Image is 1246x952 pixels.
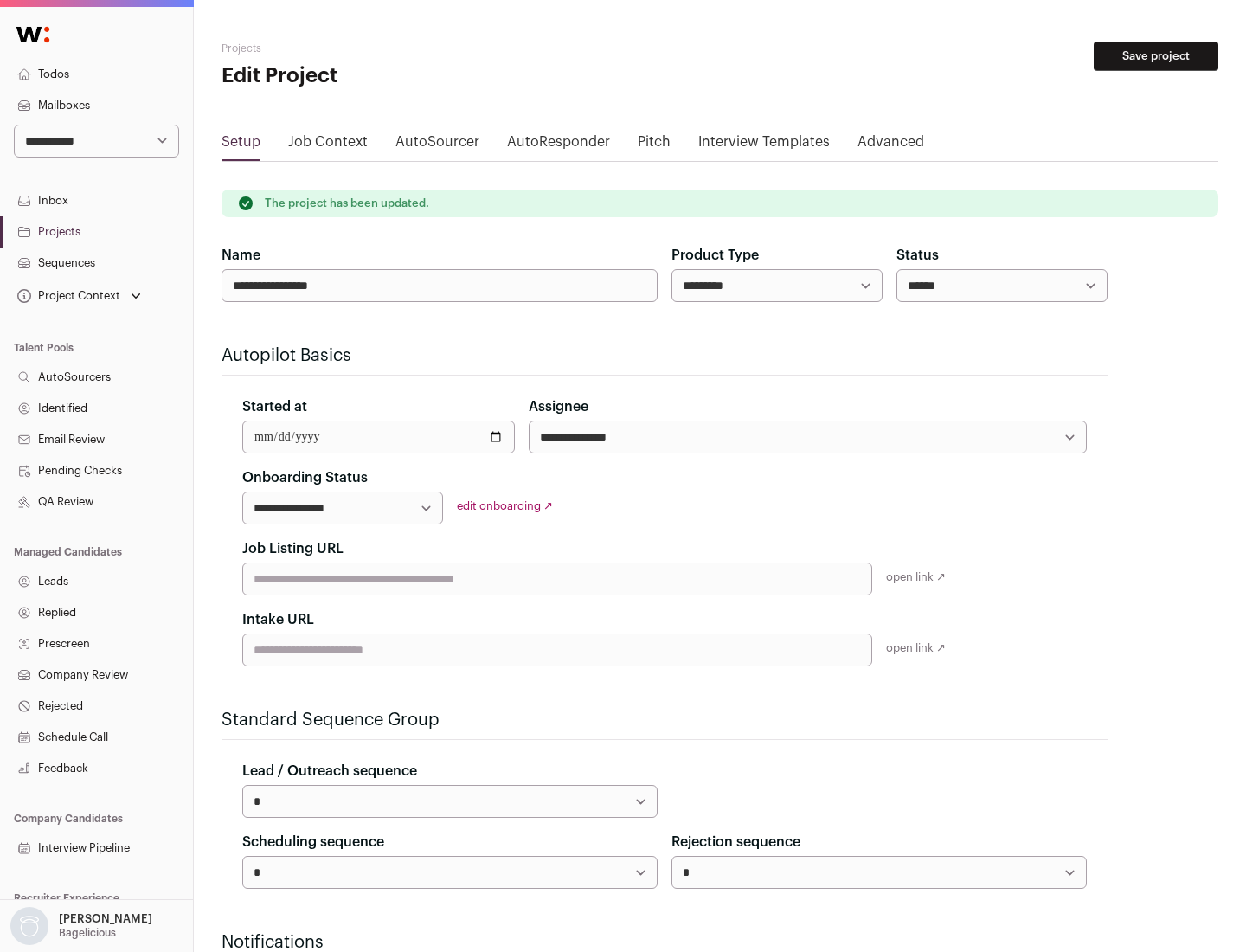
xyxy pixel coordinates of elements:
h2: Projects [222,42,554,55]
p: The project has been updated. [265,196,429,210]
label: Assignee [529,396,588,417]
label: Started at [242,396,307,417]
img: nopic.png [10,907,48,945]
h2: Autopilot Basics [222,344,1108,368]
label: Lead / Outreach sequence [242,761,417,782]
button: Open dropdown [7,907,156,945]
label: Rejection sequence [671,832,800,852]
label: Status [896,245,939,266]
a: edit onboarding ↗ [457,500,553,511]
a: Interview Templates [698,132,830,159]
a: Advanced [857,132,924,159]
a: Job Context [288,132,368,159]
p: Bagelicious [59,926,116,940]
a: AutoSourcer [395,132,479,159]
div: Project Context [14,289,120,303]
h2: Standard Sequence Group [222,708,1108,732]
h1: Edit Project [222,62,554,90]
label: Onboarding Status [242,467,368,488]
label: Product Type [671,245,759,266]
button: Open dropdown [14,284,145,308]
a: AutoResponder [507,132,610,159]
label: Name [222,245,260,266]
p: [PERSON_NAME] [59,912,152,926]
a: Setup [222,132,260,159]
label: Intake URL [242,609,314,630]
label: Scheduling sequence [242,832,384,852]
button: Save project [1094,42,1218,71]
a: Pitch [638,132,671,159]
img: Wellfound [7,17,59,52]
label: Job Listing URL [242,538,344,559]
